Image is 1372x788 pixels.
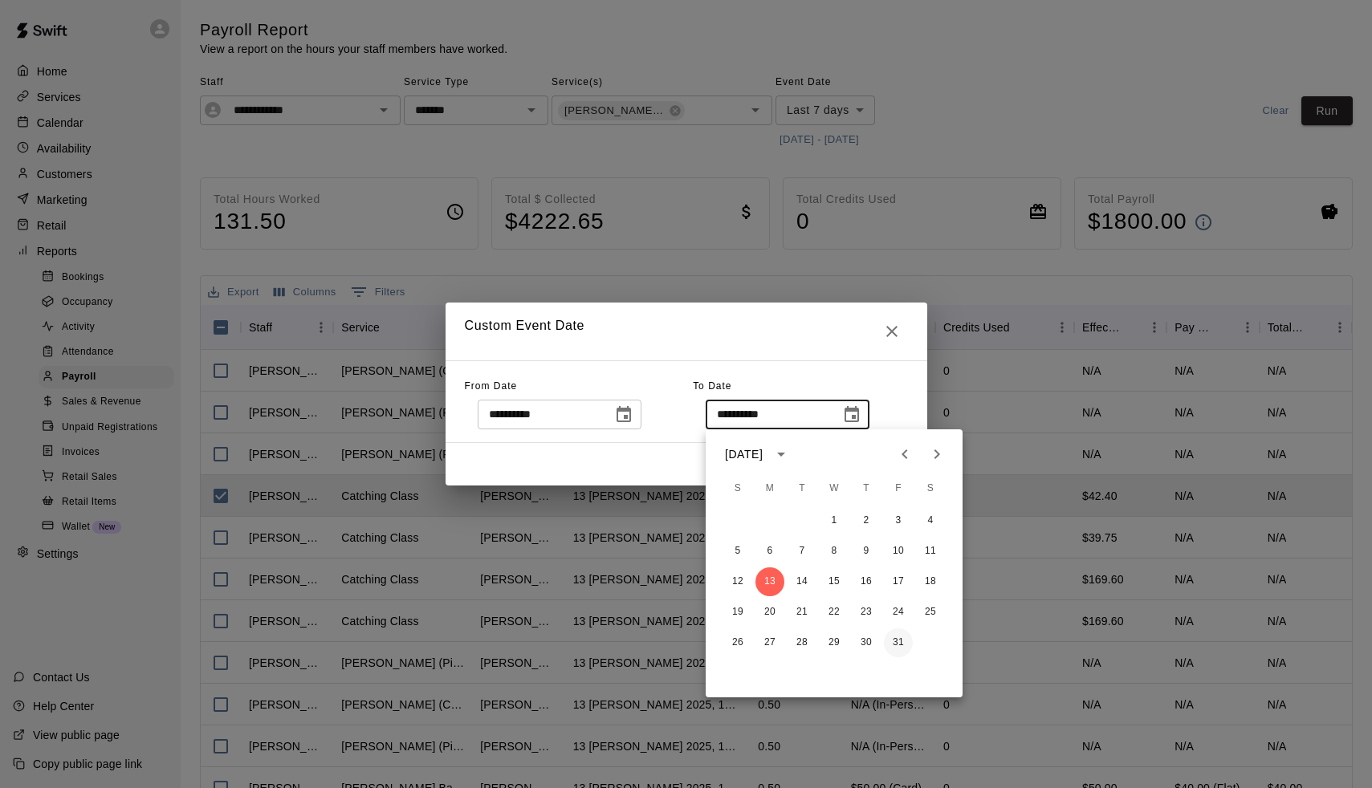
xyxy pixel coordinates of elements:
[723,598,752,627] button: 19
[820,567,849,596] button: 15
[446,303,927,360] h2: Custom Event Date
[723,567,752,596] button: 12
[852,567,881,596] button: 16
[820,473,849,505] span: Wednesday
[723,537,752,566] button: 5
[725,446,763,463] div: [DATE]
[884,473,913,505] span: Friday
[916,473,945,505] span: Saturday
[755,598,784,627] button: 20
[884,537,913,566] button: 10
[916,506,945,535] button: 4
[916,537,945,566] button: 11
[820,506,849,535] button: 1
[465,380,518,392] span: From Date
[836,399,868,431] button: Choose date, selected date is Oct 13, 2025
[788,537,816,566] button: 7
[884,598,913,627] button: 24
[852,598,881,627] button: 23
[723,473,752,505] span: Sunday
[916,567,945,596] button: 18
[767,441,795,468] button: calendar view is open, switch to year view
[884,567,913,596] button: 17
[820,598,849,627] button: 22
[852,537,881,566] button: 9
[852,473,881,505] span: Thursday
[820,537,849,566] button: 8
[876,315,908,347] button: Close
[852,628,881,657] button: 30
[788,598,816,627] button: 21
[755,567,784,596] button: 13
[693,380,731,392] span: To Date
[889,438,921,470] button: Previous month
[723,628,752,657] button: 26
[916,598,945,627] button: 25
[884,628,913,657] button: 31
[788,628,816,657] button: 28
[788,473,816,505] span: Tuesday
[852,506,881,535] button: 2
[755,537,784,566] button: 6
[921,438,953,470] button: Next month
[788,567,816,596] button: 14
[608,399,640,431] button: Choose date, selected date is Oct 1, 2025
[884,506,913,535] button: 3
[755,473,784,505] span: Monday
[820,628,849,657] button: 29
[755,628,784,657] button: 27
